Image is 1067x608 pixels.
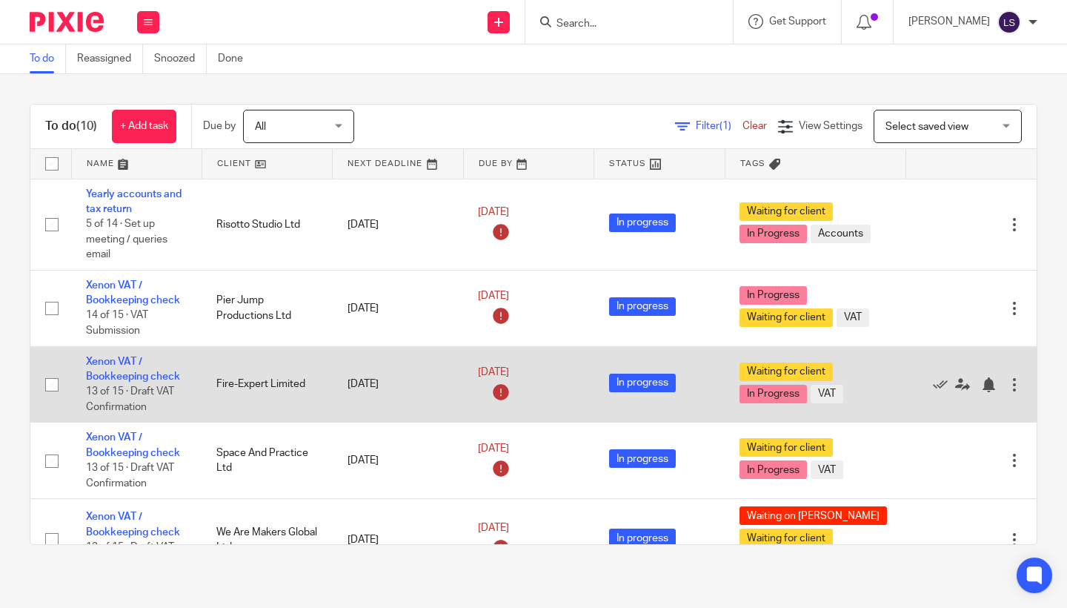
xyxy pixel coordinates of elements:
span: VAT [837,308,869,327]
a: + Add task [112,110,176,143]
img: svg%3E [997,10,1021,34]
span: In progress [609,374,676,392]
span: VAT [811,460,843,479]
a: Done [218,44,254,73]
span: In progress [609,529,676,547]
span: 13 of 15 · Draft VAT Confirmation [86,542,174,568]
a: To do [30,44,66,73]
td: [DATE] [333,499,463,581]
img: Pixie [30,12,104,32]
td: Fire-Expert Limited [202,346,332,423]
span: View Settings [799,121,862,131]
span: (10) [76,120,97,132]
a: Xenon VAT / Bookkeeping check [86,512,180,537]
span: 13 of 15 · Draft VAT Confirmation [86,463,174,489]
span: Waiting for client [739,438,833,457]
span: In Progress [739,460,807,479]
span: Waiting for client [739,363,833,381]
span: Select saved view [885,122,968,132]
span: In progress [609,214,676,232]
span: In Progress [739,225,807,243]
span: Accounts [811,225,871,243]
span: Get Support [769,16,826,27]
a: Xenon VAT / Bookkeeping check [86,280,180,305]
a: Mark as done [933,377,955,391]
p: Due by [203,119,236,133]
a: Snoozed [154,44,207,73]
span: All [255,122,266,132]
a: Clear [742,121,767,131]
span: 5 of 14 · Set up meeting / queries email [86,219,167,260]
span: [DATE] [478,367,509,377]
span: 13 of 15 · Draft VAT Confirmation [86,387,174,413]
a: Xenon VAT / Bookkeeping check [86,357,180,382]
span: Waiting for client [739,529,833,547]
span: 14 of 15 · VAT Submission [86,311,148,337]
span: Waiting for client [739,202,833,221]
span: Tags [740,159,765,168]
span: In Progress [739,286,807,305]
span: In progress [609,449,676,468]
span: [DATE] [478,523,509,533]
input: Search [555,18,688,31]
span: (1) [719,121,731,131]
p: [PERSON_NAME] [908,14,990,29]
td: [DATE] [333,423,463,499]
td: [DATE] [333,346,463,423]
a: Xenon VAT / Bookkeeping check [86,432,180,457]
td: [DATE] [333,270,463,346]
span: In Progress [739,385,807,403]
a: Yearly accounts and tax return [86,189,182,214]
span: [DATE] [478,291,509,302]
h1: To do [45,119,97,134]
span: VAT [811,385,843,403]
span: In progress [609,297,676,316]
a: Reassigned [77,44,143,73]
span: Waiting for client [739,308,833,327]
span: [DATE] [478,208,509,218]
span: Filter [696,121,742,131]
span: [DATE] [478,443,509,454]
td: Risotto Studio Ltd [202,179,332,270]
td: [DATE] [333,179,463,270]
td: Space And Practice Ltd [202,423,332,499]
td: We Are Makers Global Ltd [202,499,332,581]
td: Pier Jump Productions Ltd [202,270,332,346]
span: Waiting on [PERSON_NAME] [739,506,887,525]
